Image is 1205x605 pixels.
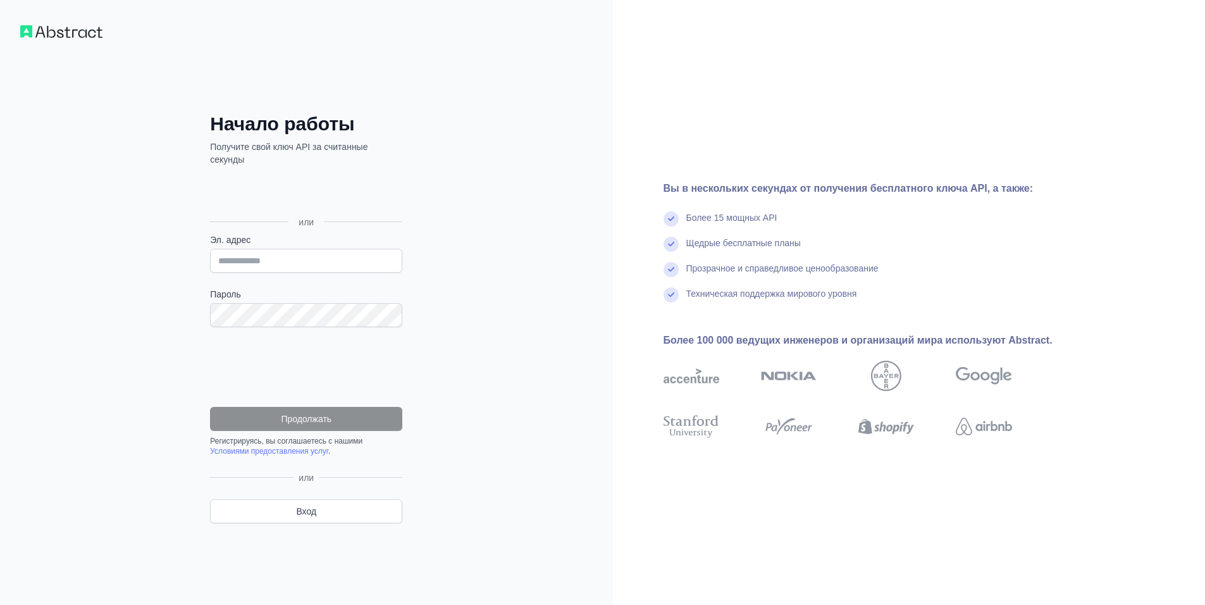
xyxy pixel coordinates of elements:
ya-tr-span: Продолжать [281,413,331,425]
ya-tr-span: . [328,447,330,456]
a: Вход [210,499,402,523]
ya-tr-span: Регистрируясь, вы соглашаетесь с нашими [210,437,362,446]
img: Рабочий процесс [20,25,102,38]
img: стэнфордский университет [664,413,719,440]
iframe: reCAPTCHA [210,342,402,392]
img: отметьте галочкой [664,211,679,227]
ya-tr-span: Начало работы [210,113,354,134]
button: Продолжать [210,407,402,431]
img: airbnb [956,413,1011,440]
ya-tr-span: Пароль [210,289,241,299]
img: байер [871,361,901,391]
img: платежный агент [761,413,817,440]
iframe: Кнопка «Войти с помощью аккаунта Google» [204,180,406,208]
img: акцентировать [664,361,719,391]
img: отметьте галочкой [664,287,679,302]
ya-tr-span: Более 100 000 ведущих инженеров и организаций мира используют Abstract. [664,335,1053,346]
ya-tr-span: Эл. адрес [210,235,250,245]
ya-tr-span: Щедрые бесплатные планы [686,238,801,248]
img: отметьте галочкой [664,237,679,252]
a: Условиями предоставления услуг [210,447,328,456]
ya-tr-span: Получите свой ключ API за считанные секунды [210,142,368,165]
ya-tr-span: Более 15 мощных API [686,213,777,223]
ya-tr-span: Техническая поддержка мирового уровня [686,289,857,299]
ya-tr-span: Вход [296,505,316,518]
img: отметьте галочкой [664,262,679,277]
ya-tr-span: Вы в нескольких секундах от получения бесплатного ключа API, а также: [664,183,1034,194]
img: Google [956,361,1011,391]
ya-tr-span: Прозрачное и справедливое ценообразование [686,263,879,273]
span: или [294,471,319,484]
img: Shopify [858,413,914,440]
ya-tr-span: или [299,217,314,227]
img: nokia [761,361,817,391]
